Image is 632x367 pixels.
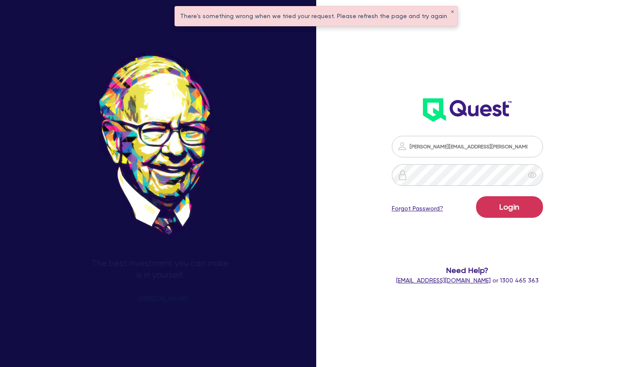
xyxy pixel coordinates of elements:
div: There's something wrong when we tried your request. Please refresh the page and try again [175,6,457,26]
img: icon-password [397,170,408,180]
input: Email address [392,136,543,157]
a: Forgot Password? [392,204,443,213]
button: ✕ [451,10,454,14]
span: eye [528,171,537,179]
span: Need Help? [386,264,548,276]
span: - [PERSON_NAME] [133,296,187,302]
img: icon-password [397,141,407,151]
span: or 1300 465 363 [396,277,539,284]
a: [EMAIL_ADDRESS][DOMAIN_NAME] [396,277,491,284]
img: wH2k97JdezQIQAAAABJRU5ErkJggg== [423,98,511,122]
button: Login [476,196,543,218]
